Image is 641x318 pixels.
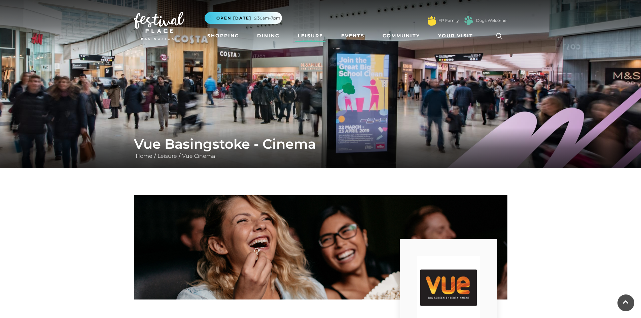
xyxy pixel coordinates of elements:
[254,30,282,42] a: Dining
[205,12,282,24] button: Open [DATE] 9.30am-7pm
[254,15,280,21] span: 9.30am-7pm
[438,32,473,39] span: Your Visit
[156,153,179,159] a: Leisure
[476,17,507,24] a: Dogs Welcome!
[129,136,512,160] div: / /
[380,30,423,42] a: Community
[339,30,367,42] a: Events
[205,30,242,42] a: Shopping
[134,12,184,40] img: Festival Place Logo
[134,153,154,159] a: Home
[438,17,459,24] a: FP Family
[216,15,251,21] span: Open [DATE]
[435,30,479,42] a: Your Visit
[295,30,326,42] a: Leisure
[134,136,507,152] h1: Vue Basingstoke - Cinema
[180,153,217,159] a: Vue Cinema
